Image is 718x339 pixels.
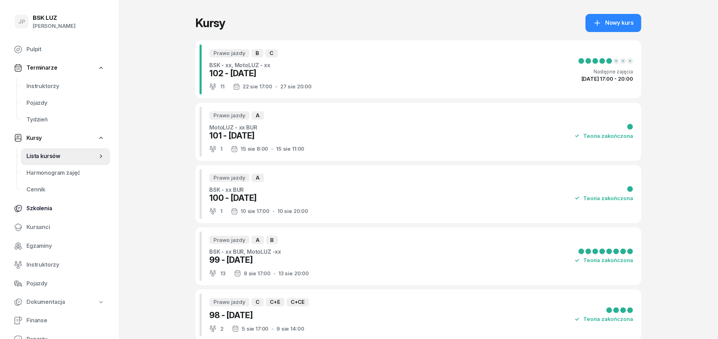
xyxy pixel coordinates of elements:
div: 102 - [DATE] [209,68,312,79]
a: Prawo jazdyAMotoLUZ - xx BUR101 - [DATE]115 sie 8:00-15 sie 11:00Teoria zakończona [195,103,641,161]
a: Szkolenia [8,200,110,217]
a: Cennik [21,181,110,198]
div: 10 sie 20:00 [278,208,308,214]
div: [PERSON_NAME] [33,22,76,31]
div: Teoria zakończona [573,315,633,323]
a: Kursy [8,130,110,146]
span: Kursy [26,134,42,143]
div: Prawo jazdy [209,111,249,120]
a: Nowy kurs [585,14,641,32]
div: - [234,270,309,277]
span: Lista kursów [26,152,97,161]
div: BSK - xx BUR [209,186,308,194]
div: 15 sie 8:00 [241,146,268,151]
div: 9 sie 14:00 [276,326,304,331]
div: - [231,145,304,152]
a: Lista kursów [21,148,110,165]
span: Pojazdy [26,98,104,108]
div: 22 sie 17:00 [243,84,272,89]
span: Terminarze [26,63,57,72]
a: Pulpit [8,41,110,58]
span: Tydzień [26,115,104,124]
div: 13 sie 20:00 [279,271,309,276]
span: Instruktorzy [26,82,104,91]
div: 11 [220,84,225,89]
div: A [251,111,264,120]
div: 2 [220,326,224,331]
div: Teoria zakończona [573,256,633,265]
span: Instruktorzy [26,260,104,269]
div: 8 sie 17:00 [244,271,271,276]
div: BSK - xx BUR, MotoLUZ -xx [209,247,309,256]
span: Kursanci [26,223,104,232]
div: 27 sie 20:00 [280,84,312,89]
a: Terminarze [8,60,110,76]
div: Prawo jazdy [209,298,249,306]
span: Szkolenia [26,204,104,213]
div: C [265,49,278,57]
a: Finanse [8,312,110,329]
div: 13 [220,271,226,276]
div: - [231,208,308,215]
a: Prawo jazdyABSK - xx BUR100 - [DATE]110 sie 17:00-10 sie 20:00Teoria zakończona [195,165,641,223]
a: Tydzień [21,111,110,128]
div: Prawo jazdy [209,49,249,57]
div: A [251,174,264,182]
div: Prawo jazdy [209,174,249,182]
div: 1 [220,146,223,151]
div: 98 - [DATE] [209,310,309,321]
a: Pojazdy [8,275,110,292]
div: B [251,49,263,57]
div: 99 - [DATE] [209,254,309,266]
div: 100 - [DATE] [209,192,308,204]
div: Prawo jazdy [209,236,249,244]
a: Egzaminy [8,238,110,254]
div: [DATE] 17:00 - 20:00 [581,76,633,81]
div: BSK - xx, MotoLUZ - xx [209,61,312,69]
div: B [266,236,278,244]
div: 1 [220,208,223,214]
div: 5 sie 17:00 [242,326,268,331]
div: BSK LUZ [33,15,76,21]
a: Instruktorzy [8,257,110,273]
div: 15 sie 11:00 [276,146,304,151]
a: Prawo jazdyABBSK - xx BUR, MotoLUZ -xx99 - [DATE]138 sie 17:00-13 sie 20:00Teoria zakończona [195,227,641,285]
div: 10 sie 17:00 [241,208,270,214]
span: Pojazdy [26,279,104,288]
span: Pulpit [26,45,104,54]
div: C+CE [287,298,309,306]
div: Teoria zakończona [573,132,633,140]
span: Cennik [26,185,104,194]
a: Kursanci [8,219,110,236]
div: 101 - [DATE] [209,130,304,141]
span: JP [18,19,25,25]
div: Teoria zakończona [573,194,633,202]
a: Prawo jazdyBCBSK - xx, MotoLUZ - xx102 - [DATE]1122 sie 17:00-27 sie 20:00Następne zajęcia[DATE] ... [195,40,641,98]
div: - [233,83,312,90]
div: Następne zajęcia [578,69,633,74]
div: C [251,298,264,306]
div: C+E [266,298,284,306]
div: - [232,325,304,332]
div: Nowy kurs [593,18,633,27]
span: Finanse [26,316,104,325]
span: Dokumentacja [26,298,65,307]
span: Harmonogram zajęć [26,168,104,178]
h1: Kursy [195,17,256,29]
a: Dokumentacja [8,294,110,310]
a: Pojazdy [21,95,110,111]
div: MotoLUZ - xx BUR [209,123,304,132]
a: Instruktorzy [21,78,110,95]
span: Egzaminy [26,242,104,251]
a: Harmonogram zajęć [21,165,110,181]
div: A [251,236,264,244]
